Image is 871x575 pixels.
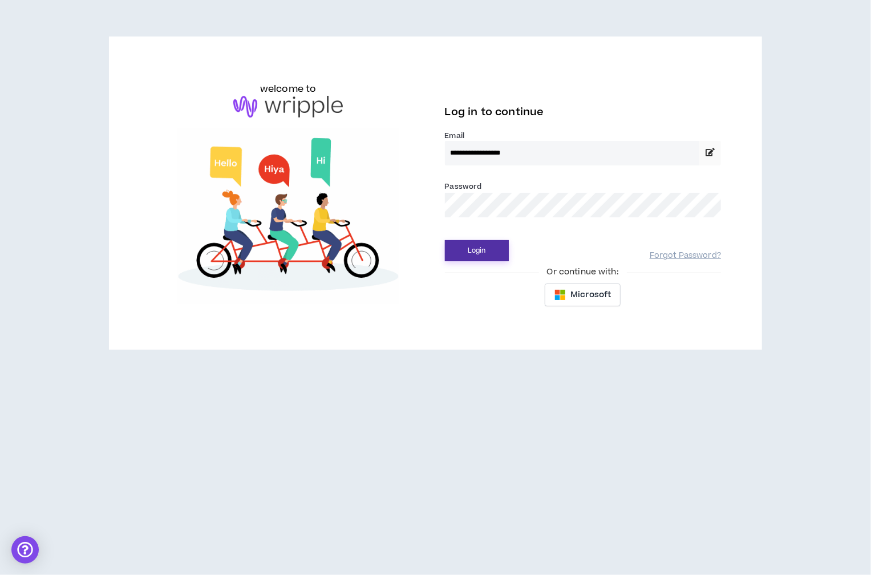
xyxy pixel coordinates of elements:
button: Login [445,240,509,261]
div: Open Intercom Messenger [11,536,39,564]
span: Or continue with: [539,266,627,278]
label: Password [445,181,482,192]
span: Log in to continue [445,105,544,119]
img: logo-brand.png [233,96,343,118]
a: Forgot Password? [650,250,721,261]
span: Microsoft [570,289,611,301]
img: Welcome to Wripple [150,129,427,305]
label: Email [445,131,722,141]
button: Microsoft [545,284,621,306]
h6: welcome to [260,82,317,96]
